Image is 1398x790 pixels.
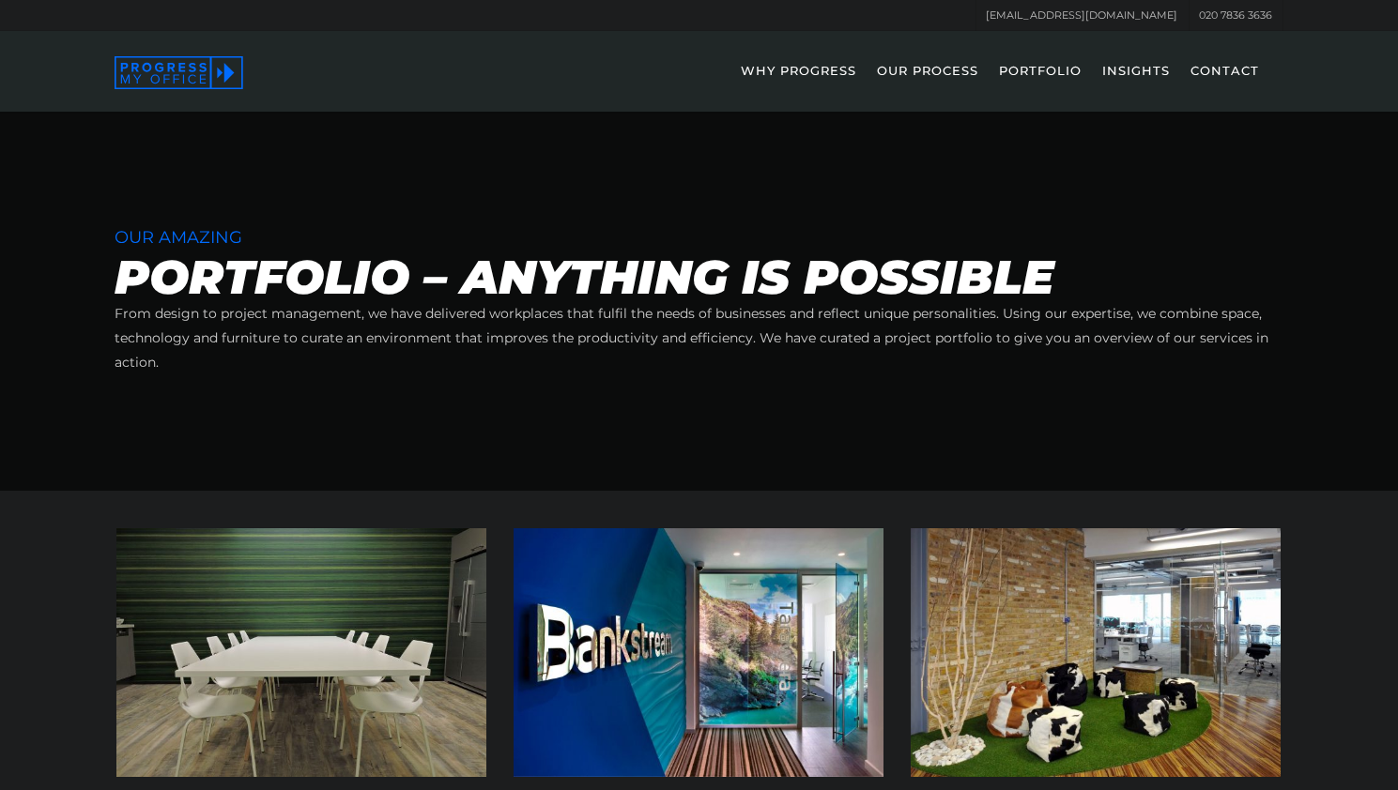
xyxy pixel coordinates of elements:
a: OUR PROCESS [868,56,988,111]
span: From design to project management, we have delivered workplaces that fulfil the needs of business... [115,305,1268,371]
h3: OUR AMAZING [115,228,1283,247]
h1: PORTFOLIO – ANYTHING IS POSSIBLE [115,254,1283,301]
a: WHY PROGRESS [731,56,866,111]
a: PORTFOLIO [990,56,1091,111]
a: INSIGHTS [1093,56,1179,111]
a: CONTACT [1181,56,1268,111]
